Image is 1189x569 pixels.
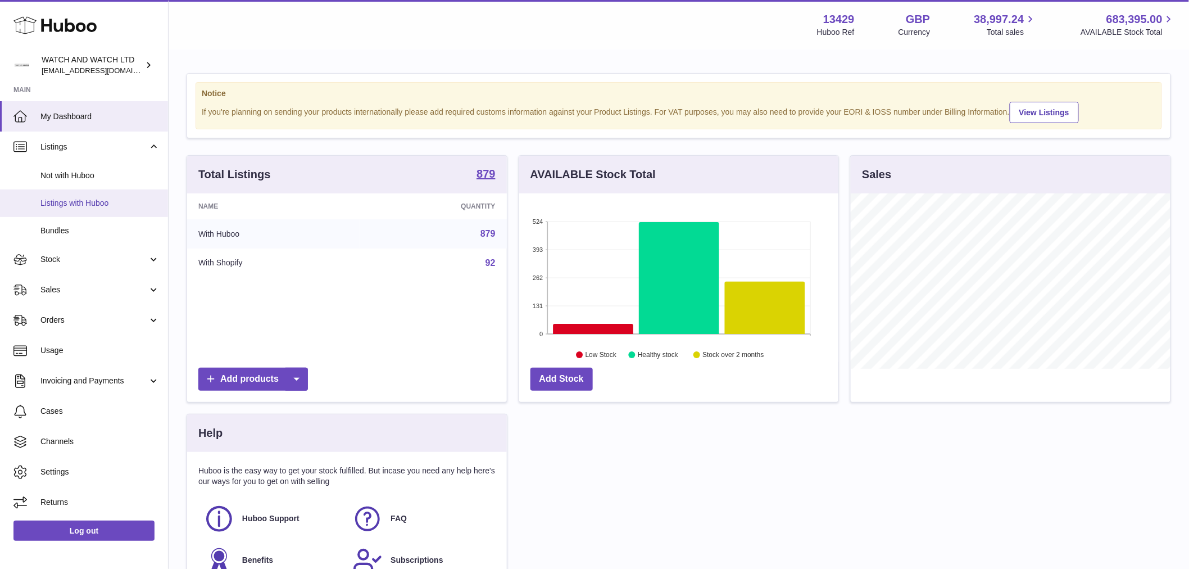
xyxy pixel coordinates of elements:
span: Returns [40,497,160,508]
text: 393 [533,246,543,253]
a: Log out [13,521,155,541]
span: 38,997.24 [974,12,1024,27]
a: Add Stock [530,368,593,391]
div: WATCH AND WATCH LTD [42,55,143,76]
span: Huboo Support [242,513,299,524]
th: Quantity [360,193,507,219]
strong: 879 [476,168,495,179]
span: Subscriptions [391,555,443,566]
p: Huboo is the easy way to get your stock fulfilled. But incase you need any help here's our ways f... [198,466,496,487]
text: Low Stock [586,351,617,359]
span: [EMAIL_ADDRESS][DOMAIN_NAME] [42,66,165,75]
span: Listings with Huboo [40,198,160,209]
span: 683,395.00 [1106,12,1163,27]
span: Not with Huboo [40,170,160,181]
span: Total sales [987,27,1037,38]
td: With Huboo [187,219,360,249]
th: Name [187,193,360,219]
h3: AVAILABLE Stock Total [530,167,656,182]
div: Currency [898,27,931,38]
td: With Shopify [187,249,360,278]
a: Huboo Support [204,504,341,534]
a: 38,997.24 Total sales [974,12,1037,38]
span: Usage [40,345,160,356]
span: Channels [40,436,160,447]
span: Sales [40,284,148,295]
text: Stock over 2 months [702,351,764,359]
span: My Dashboard [40,111,160,122]
span: Benefits [242,555,273,566]
strong: GBP [906,12,930,27]
a: View Listings [1010,102,1079,123]
span: Stock [40,254,148,265]
span: Orders [40,315,148,326]
a: 879 [476,168,495,182]
h3: Sales [862,167,891,182]
div: If you're planning on sending your products internationally please add required customs informati... [202,100,1156,123]
a: 683,395.00 AVAILABLE Stock Total [1081,12,1176,38]
text: 524 [533,218,543,225]
span: Cases [40,406,160,417]
img: internalAdmin-13429@internal.huboo.com [13,57,30,74]
h3: Total Listings [198,167,271,182]
span: Bundles [40,225,160,236]
text: 131 [533,302,543,309]
text: Healthy stock [638,351,679,359]
a: Add products [198,368,308,391]
span: AVAILABLE Stock Total [1081,27,1176,38]
strong: 13429 [823,12,855,27]
text: 0 [539,331,543,337]
span: Listings [40,142,148,152]
a: FAQ [352,504,489,534]
strong: Notice [202,88,1156,99]
span: Settings [40,467,160,477]
a: 879 [480,229,496,238]
span: Invoicing and Payments [40,376,148,386]
span: FAQ [391,513,407,524]
h3: Help [198,426,223,441]
a: 92 [485,258,496,268]
text: 262 [533,274,543,281]
div: Huboo Ref [817,27,855,38]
